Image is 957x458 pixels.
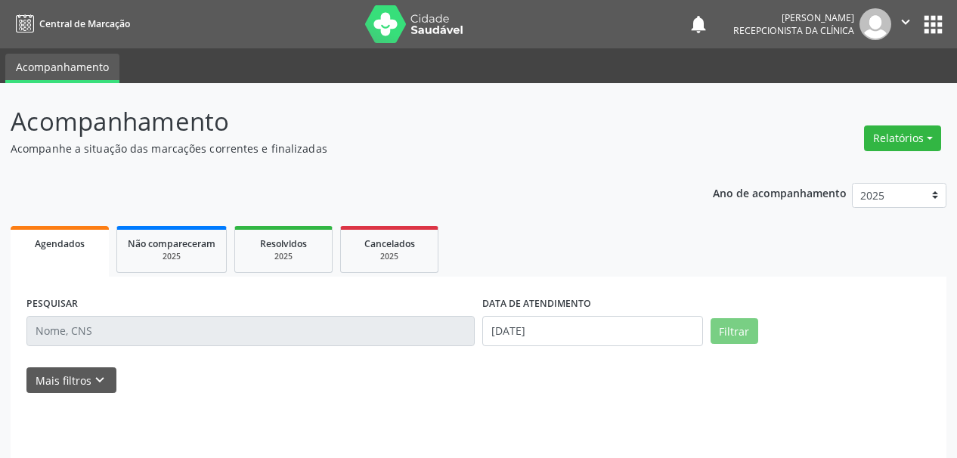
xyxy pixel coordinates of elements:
span: Agendados [35,237,85,250]
div: 2025 [128,251,215,262]
input: Nome, CNS [26,316,475,346]
button: Filtrar [711,318,758,344]
div: 2025 [352,251,427,262]
input: Selecione um intervalo [482,316,703,346]
span: Cancelados [364,237,415,250]
label: DATA DE ATENDIMENTO [482,292,591,316]
div: [PERSON_NAME] [733,11,854,24]
button: apps [920,11,946,38]
label: PESQUISAR [26,292,78,316]
p: Ano de acompanhamento [713,183,847,202]
button: Relatórios [864,125,941,151]
button: Mais filtroskeyboard_arrow_down [26,367,116,394]
span: Não compareceram [128,237,215,250]
button: notifications [688,14,709,35]
i: keyboard_arrow_down [91,372,108,388]
p: Acompanhe a situação das marcações correntes e finalizadas [11,141,666,156]
p: Acompanhamento [11,103,666,141]
i:  [897,14,914,30]
span: Recepcionista da clínica [733,24,854,37]
span: Central de Marcação [39,17,130,30]
span: Resolvidos [260,237,307,250]
a: Acompanhamento [5,54,119,83]
div: 2025 [246,251,321,262]
a: Central de Marcação [11,11,130,36]
img: img [859,8,891,40]
button:  [891,8,920,40]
